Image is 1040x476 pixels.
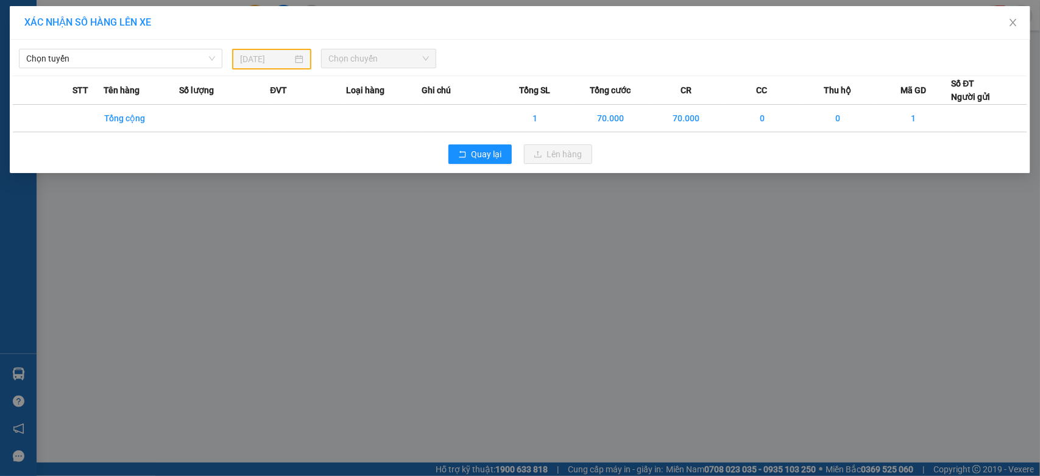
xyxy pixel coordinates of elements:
[179,83,214,97] span: Số lượng
[952,77,991,104] div: Số ĐT Người gửi
[681,83,692,97] span: CR
[104,83,140,97] span: Tên hàng
[497,105,573,132] td: 1
[70,8,172,23] b: [PERSON_NAME]
[26,49,215,68] span: Chọn tuyến
[240,52,292,66] input: 12/08/2025
[270,83,287,97] span: ĐVT
[472,147,502,161] span: Quay lại
[757,83,768,97] span: CC
[5,27,232,88] li: E11, Đường số 8, Khu dân cư Nông [GEOGRAPHIC_DATA], Kv.[GEOGRAPHIC_DATA], [GEOGRAPHIC_DATA]
[876,105,951,132] td: 1
[1008,18,1018,27] span: close
[458,150,467,160] span: rollback
[5,88,232,103] li: 1900 8181
[649,105,724,132] td: 70.000
[328,49,428,68] span: Chọn chuyến
[724,105,800,132] td: 0
[5,90,15,100] span: phone
[900,83,926,97] span: Mã GD
[346,83,384,97] span: Loại hàng
[590,83,631,97] span: Tổng cước
[422,83,451,97] span: Ghi chú
[519,83,550,97] span: Tổng SL
[104,105,179,132] td: Tổng cộng
[70,29,80,39] span: environment
[448,144,512,164] button: rollbackQuay lại
[800,105,876,132] td: 0
[524,144,592,164] button: uploadLên hàng
[824,83,851,97] span: Thu hộ
[5,5,66,66] img: logo.jpg
[996,6,1030,40] button: Close
[24,16,151,28] span: XÁC NHẬN SỐ HÀNG LÊN XE
[573,105,648,132] td: 70.000
[73,83,88,97] span: STT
